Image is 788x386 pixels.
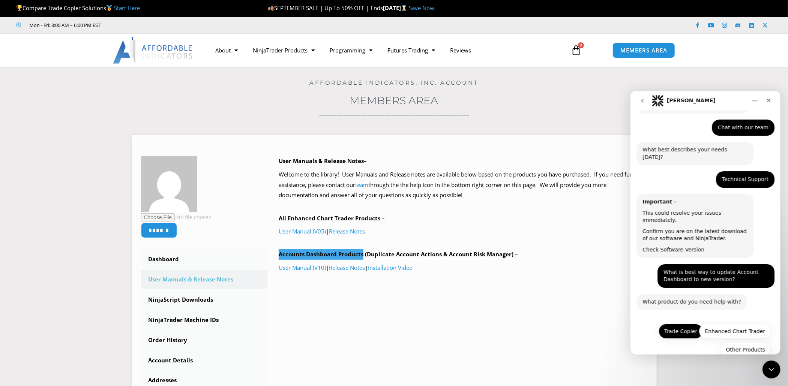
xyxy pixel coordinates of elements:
[620,48,667,53] span: MEMBERS AREA
[268,5,274,11] img: 🍂
[141,290,268,310] a: NinjaScript Downloads
[107,5,112,11] img: 🥇
[141,250,268,269] a: Dashboard
[16,4,140,12] span: Compare Trade Copier Solutions
[368,264,413,271] a: Installation Video
[28,21,101,30] span: Mon - Fri: 8:00 AM – 6:00 PM EST
[329,264,365,271] a: Release Notes
[141,331,268,350] a: Order History
[17,5,22,11] img: 🏆
[762,361,780,379] iframe: Intercom live chat
[141,270,268,289] a: User Manuals & Release Notes
[279,264,326,271] a: User Manual (V10)
[630,91,780,355] iframe: Intercom live chat
[279,227,326,235] a: User Manual (V05)
[141,310,268,330] a: NinjaTrader Machine IDs
[268,4,383,12] span: SEPTEMBER SALE | Up To 50% OFF | Ends
[401,5,407,11] img: ⌛
[279,169,647,201] p: Welcome to the library! User Manuals and Release notes are available below based on the products ...
[350,94,438,107] a: Members Area
[383,4,409,12] strong: [DATE]
[246,42,323,59] a: NinjaTrader Products
[329,227,365,235] a: Release Notes
[208,42,562,59] nav: Menu
[141,351,268,370] a: Account Details
[443,42,479,59] a: Reviews
[409,4,435,12] a: Save Now
[113,37,194,64] img: LogoAI | Affordable Indicators – NinjaTrader
[578,42,584,48] span: 0
[355,181,368,189] a: team
[380,42,443,59] a: Futures Trading
[141,156,197,212] img: 0bc0ac434140c54281fabe9d632629ffbcddfe601715e9e5fd94dbaccad3a06a
[279,263,647,273] p: | |
[111,21,224,29] iframe: Customer reviews powered by Trustpilot
[279,226,647,237] p: |
[114,4,140,12] a: Start Here
[279,250,518,258] b: Accounts Dashboard Products (Duplicate Account Actions & Account Risk Manager) –
[90,251,140,266] button: Other Products
[309,79,479,86] a: Affordable Indicators, Inc. Account
[560,39,593,61] a: 0
[279,214,385,222] b: All Enhanced Chart Trader Products –
[612,43,675,58] a: MEMBERS AREA
[208,42,246,59] a: About
[323,42,380,59] a: Programming
[279,157,367,165] b: User Manuals & Release Notes–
